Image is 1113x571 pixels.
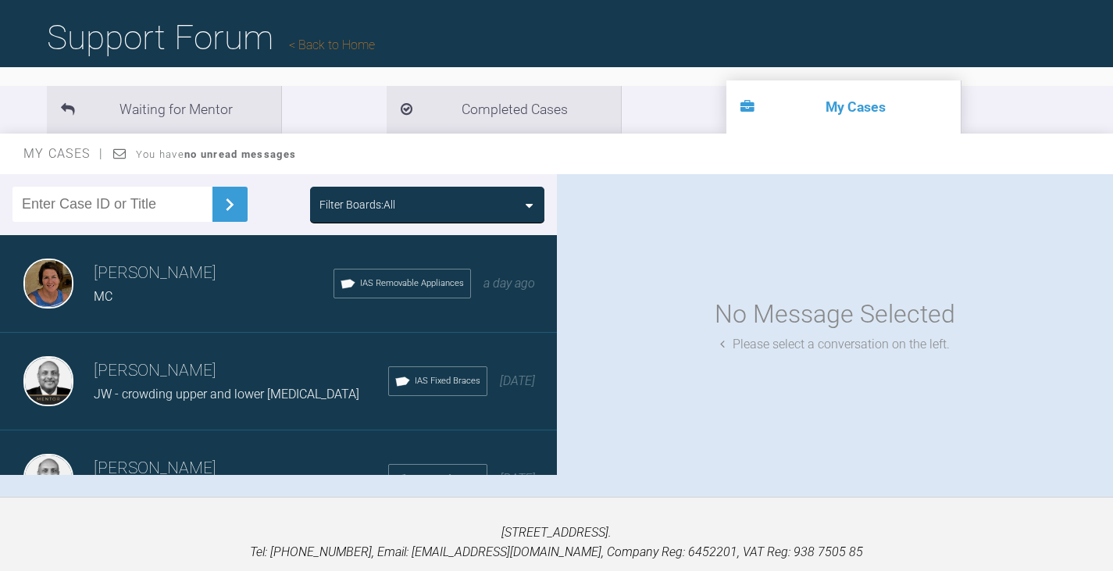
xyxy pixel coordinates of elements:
[47,10,375,65] h1: Support Forum
[94,260,334,287] h3: [PERSON_NAME]
[47,86,281,134] li: Waiting for Mentor
[720,334,950,355] div: Please select a conversation on the left.
[12,187,212,222] input: Enter Case ID or Title
[715,294,955,334] div: No Message Selected
[94,289,112,304] span: MC
[94,455,388,482] h3: [PERSON_NAME]
[726,80,961,134] li: My Cases
[387,86,621,134] li: Completed Cases
[500,471,535,486] span: [DATE]
[23,356,73,406] img: Utpalendu Bose
[360,277,464,291] span: IAS Removable Appliances
[23,454,73,504] img: Utpalendu Bose
[184,148,296,160] strong: no unread messages
[94,358,388,384] h3: [PERSON_NAME]
[289,37,375,52] a: Back to Home
[415,374,480,388] span: IAS Fixed Braces
[217,192,242,217] img: chevronRight.28bd32b0.svg
[483,276,535,291] span: a day ago
[94,387,359,401] span: JW - crowding upper and lower [MEDICAL_DATA]
[136,148,296,160] span: You have
[23,259,73,309] img: Margaret De Verteuil
[23,146,104,161] span: My Cases
[415,472,480,486] span: IAS Fixed Braces
[25,523,1088,562] p: [STREET_ADDRESS]. Tel: [PHONE_NUMBER], Email: [EMAIL_ADDRESS][DOMAIN_NAME], Company Reg: 6452201,...
[500,373,535,388] span: [DATE]
[319,196,395,213] div: Filter Boards: All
